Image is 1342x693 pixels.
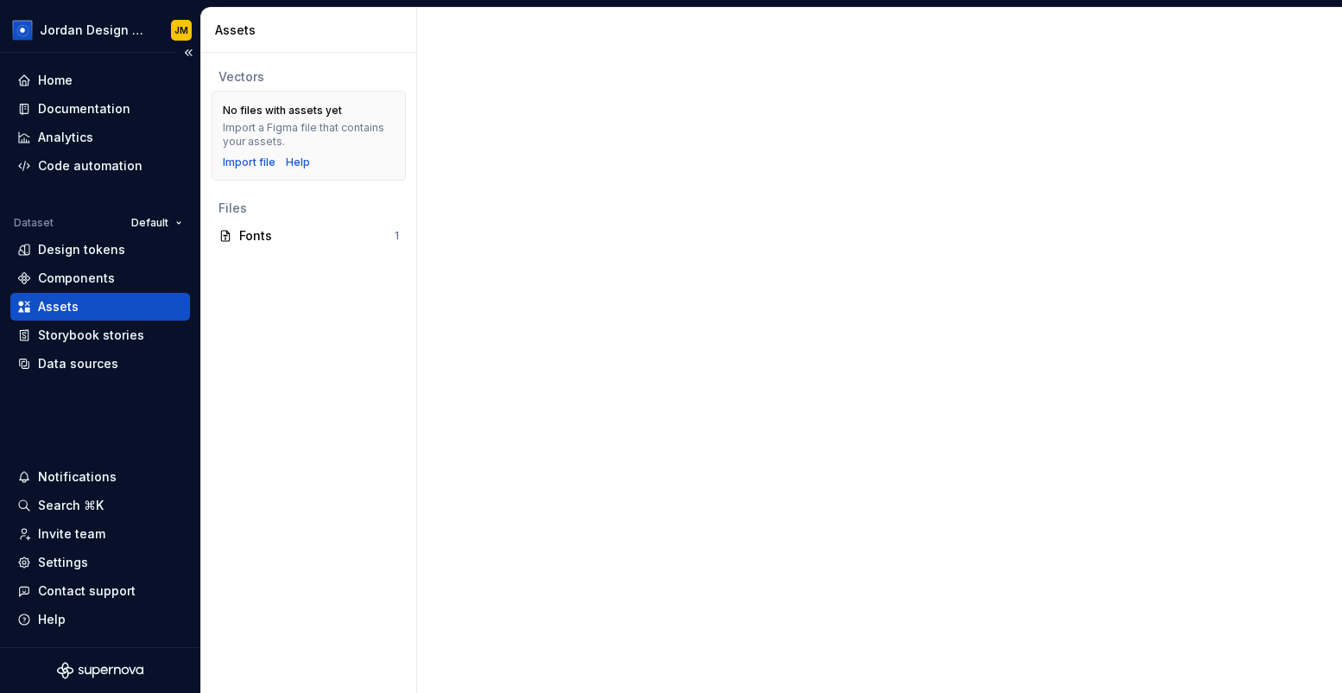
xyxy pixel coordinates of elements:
a: Analytics [10,124,190,151]
div: Files [218,200,399,217]
div: JM [174,23,188,37]
div: Data sources [38,355,118,372]
a: Invite team [10,520,190,548]
div: 1 [395,229,399,243]
div: Assets [215,22,409,39]
a: Data sources [10,350,190,378]
div: Documentation [38,100,130,118]
button: Search ⌘K [10,492,190,519]
div: Jordan Design System [40,22,150,39]
div: Contact support [38,582,136,600]
div: Import a Figma file that contains your assets. [223,121,395,149]
div: Notifications [38,468,117,486]
div: Search ⌘K [38,497,104,514]
div: Assets [38,298,79,315]
span: Default [131,216,168,230]
div: Settings [38,554,88,571]
button: Contact support [10,577,190,605]
svg: Supernova Logo [57,662,143,679]
a: Fonts1 [212,222,406,250]
a: Storybook stories [10,321,190,349]
div: Home [38,72,73,89]
button: Notifications [10,463,190,491]
div: Fonts [239,227,395,245]
a: Settings [10,549,190,576]
div: Design tokens [38,241,125,258]
div: Invite team [38,525,105,543]
div: Analytics [38,129,93,146]
a: Code automation [10,152,190,180]
div: Help [38,611,66,628]
button: Import file [223,156,275,169]
img: 049812b6-2877-400d-9dc9-987621144c16.png [12,20,33,41]
div: Dataset [14,216,54,230]
a: Components [10,264,190,292]
button: Collapse sidebar [176,41,200,65]
a: Design tokens [10,236,190,264]
button: Default [123,211,190,235]
a: Assets [10,293,190,321]
div: Vectors [218,68,399,86]
button: Help [10,606,190,633]
div: Code automation [38,157,142,175]
a: Home [10,67,190,94]
a: Documentation [10,95,190,123]
div: Components [38,270,115,287]
div: No files with assets yet [223,104,342,118]
div: Storybook stories [38,327,144,344]
a: Help [286,156,310,169]
button: Jordan Design SystemJM [3,11,197,48]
